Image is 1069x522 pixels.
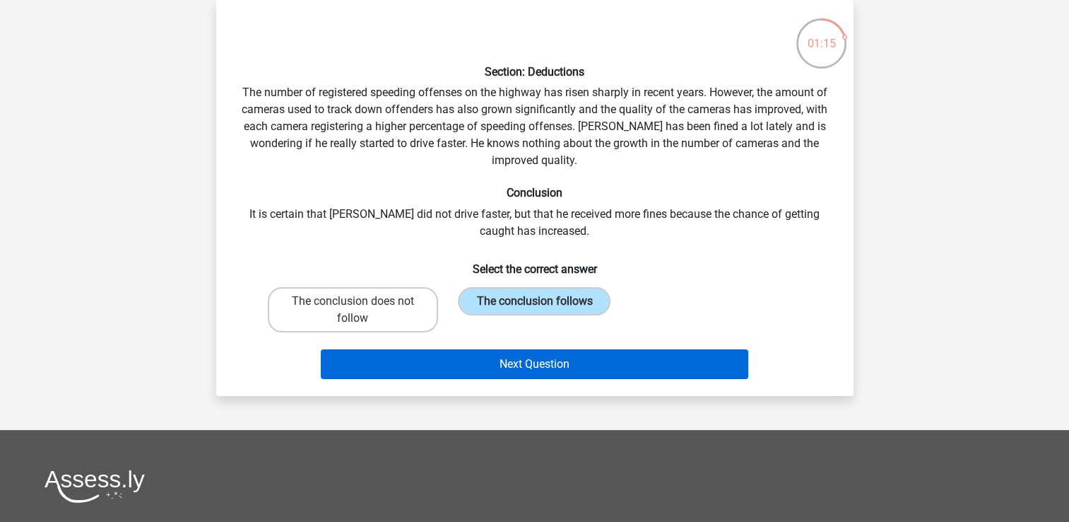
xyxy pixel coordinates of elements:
[268,287,438,332] label: The conclusion does not follow
[239,186,831,199] h6: Conclusion
[321,349,748,379] button: Next Question
[222,11,848,385] div: The number of registered speeding offenses on the highway has risen sharply in recent years. Howe...
[239,251,831,276] h6: Select the correct answer
[795,17,848,52] div: 01:15
[458,287,610,315] label: The conclusion follows
[45,470,145,503] img: Assessly logo
[239,65,831,79] h6: Section: Deductions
